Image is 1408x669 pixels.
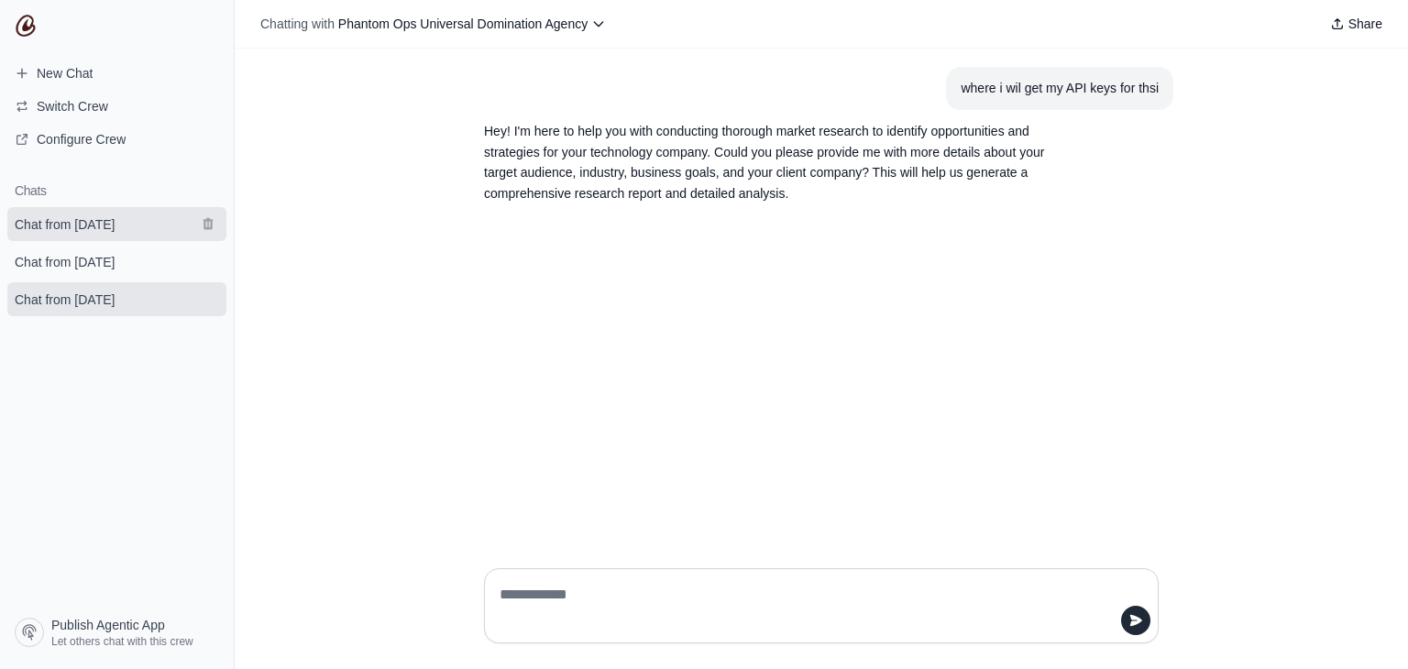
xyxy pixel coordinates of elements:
[7,92,226,121] button: Switch Crew
[51,634,193,649] span: Let others chat with this crew
[7,207,226,241] a: Chat from [DATE]
[946,67,1173,110] section: User message
[1348,15,1382,33] span: Share
[469,110,1085,215] section: Response
[961,78,1159,99] div: where i wil get my API keys for thsi
[51,616,165,634] span: Publish Agentic App
[1323,11,1390,37] button: Share
[260,15,335,33] span: Chatting with
[338,16,588,31] span: Phantom Ops Universal Domination Agency
[7,245,226,279] a: Chat from [DATE]
[7,59,226,88] a: New Chat
[253,11,613,37] button: Chatting with Phantom Ops Universal Domination Agency
[37,64,93,82] span: New Chat
[15,215,115,234] span: Chat from [DATE]
[15,291,115,309] span: Chat from [DATE]
[7,125,226,154] a: Configure Crew
[37,97,108,115] span: Switch Crew
[7,282,226,316] a: Chat from [DATE]
[484,121,1071,204] p: Hey! I'm here to help you with conducting thorough market research to identify opportunities and ...
[15,253,115,271] span: Chat from [DATE]
[7,610,226,654] a: Publish Agentic App Let others chat with this crew
[15,15,37,37] img: CrewAI Logo
[37,130,126,148] span: Configure Crew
